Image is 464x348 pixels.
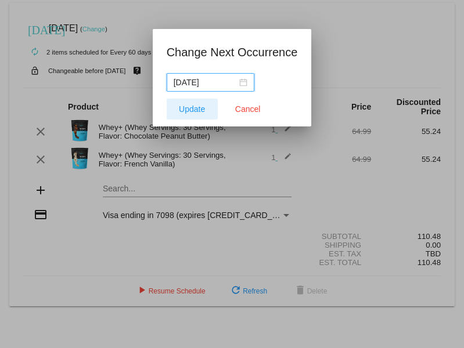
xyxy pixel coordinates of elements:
[179,104,205,114] span: Update
[222,99,274,119] button: Close dialog
[235,104,261,114] span: Cancel
[167,43,298,61] h1: Change Next Occurrence
[174,76,237,89] input: Select date
[167,99,218,119] button: Update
